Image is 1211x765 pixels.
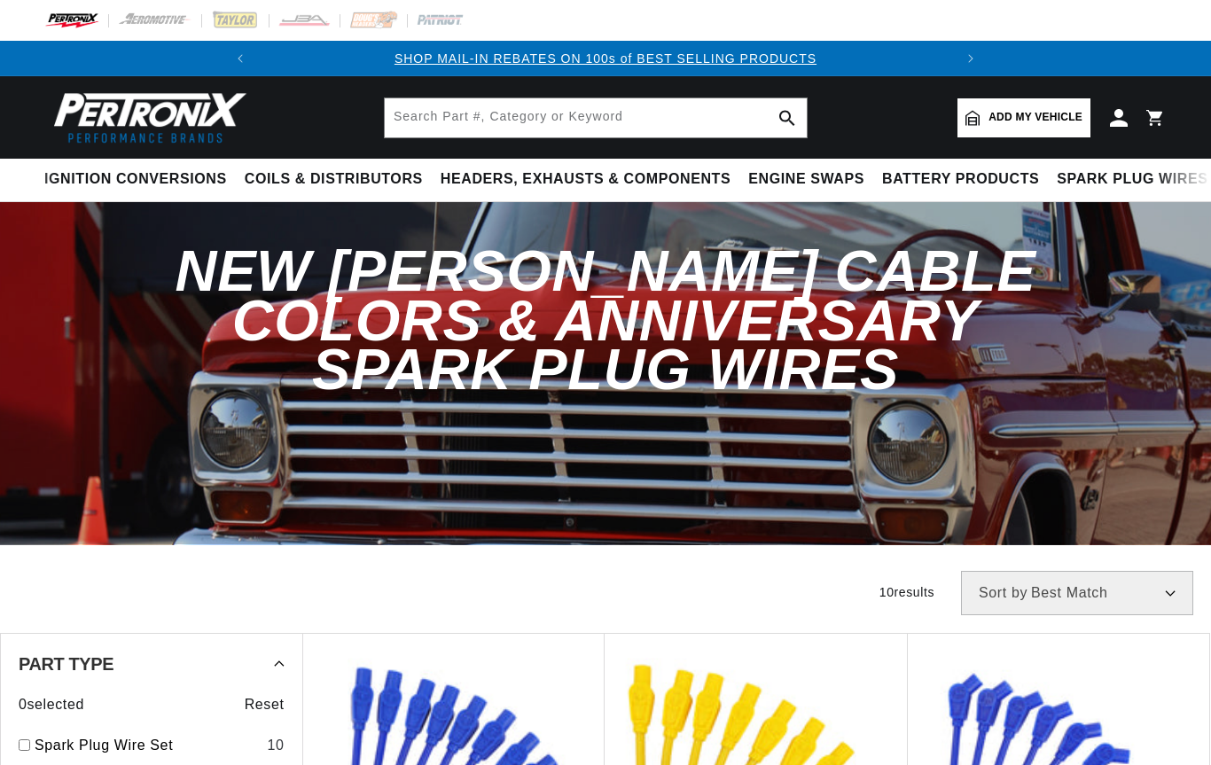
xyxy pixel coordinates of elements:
[258,49,954,68] div: Announcement
[988,109,1082,126] span: Add my vehicle
[35,734,260,757] a: Spark Plug Wire Set
[385,98,807,137] input: Search Part #, Category or Keyword
[979,586,1027,600] span: Sort by
[739,159,873,200] summary: Engine Swaps
[44,159,236,200] summary: Ignition Conversions
[19,655,113,673] span: Part Type
[768,98,807,137] button: search button
[223,41,258,76] button: Translation missing: en.sections.announcements.previous_announcement
[395,51,816,66] a: SHOP MAIL-IN REBATES ON 100s of BEST SELLING PRODUCTS
[267,734,284,757] div: 10
[236,159,432,200] summary: Coils & Distributors
[957,98,1090,137] a: Add my vehicle
[432,159,739,200] summary: Headers, Exhausts & Components
[879,585,934,599] span: 10 results
[873,159,1048,200] summary: Battery Products
[1057,170,1207,189] span: Spark Plug Wires
[245,693,285,716] span: Reset
[176,238,1036,402] span: New [PERSON_NAME] Cable Colors & Anniversary Spark Plug Wires
[19,693,84,716] span: 0 selected
[441,170,731,189] span: Headers, Exhausts & Components
[245,170,423,189] span: Coils & Distributors
[953,41,988,76] button: Translation missing: en.sections.announcements.next_announcement
[882,170,1039,189] span: Battery Products
[961,571,1193,615] select: Sort by
[258,49,954,68] div: 1 of 2
[748,170,864,189] span: Engine Swaps
[44,87,248,148] img: Pertronix
[44,170,227,189] span: Ignition Conversions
